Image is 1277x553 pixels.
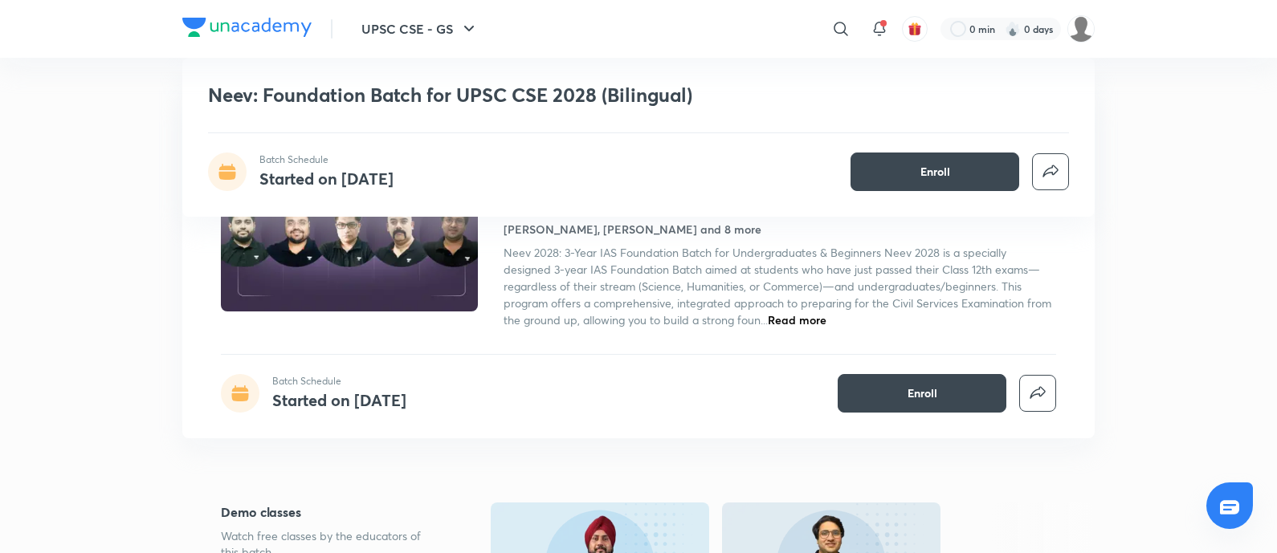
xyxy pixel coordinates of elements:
span: Neev 2028: 3-Year IAS Foundation Batch for Undergraduates & Beginners Neev 2028 is a specially de... [504,245,1051,327]
span: Enroll [920,164,950,180]
span: Enroll [908,385,937,401]
a: Company Logo [182,18,312,41]
img: streak [1005,21,1021,37]
img: Thumbnail [218,165,480,313]
img: avatar [908,22,922,36]
img: Piali K [1067,15,1095,43]
img: Company Logo [182,18,312,37]
p: Batch Schedule [272,374,406,388]
span: Read more [768,312,826,327]
button: Enroll [851,152,1019,191]
h4: Started on [DATE] [259,168,394,189]
p: Batch Schedule [259,152,394,167]
h1: Neev: Foundation Batch for UPSC CSE 2028 (Bilingual) [208,83,837,107]
button: Enroll [838,374,1006,413]
button: UPSC CSE - GS [352,13,488,45]
h5: Demo classes [221,502,439,522]
h4: [PERSON_NAME], [PERSON_NAME] and 8 more [504,221,761,238]
button: avatar [902,16,928,42]
h4: Started on [DATE] [272,389,406,411]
